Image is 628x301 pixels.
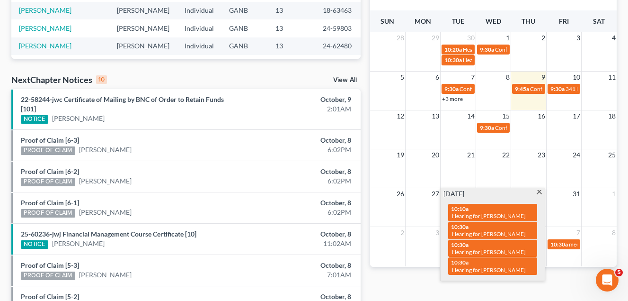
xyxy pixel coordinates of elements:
div: 6:02PM [248,145,351,155]
span: 10:30a [444,56,462,64]
span: 9:30a [444,85,459,92]
div: 6:02PM [248,208,351,217]
span: Confirmation Hearing for [PERSON_NAME] [495,124,603,131]
div: 6:02PM [248,176,351,186]
span: 10:30a [550,241,568,248]
a: [PERSON_NAME] [19,24,71,32]
td: GANB [221,19,268,37]
div: NOTICE [21,115,48,124]
a: Proof of Claim [5-3] [21,261,79,269]
div: October, 9 [248,95,351,104]
span: 6 [434,72,440,83]
span: 10:10a [451,205,469,212]
span: 10:20a [444,46,462,53]
span: 16 [537,110,546,122]
span: meeting [569,241,589,248]
a: [PERSON_NAME] [19,6,71,14]
td: GANB [221,2,268,19]
div: 2:01AM [248,104,351,114]
span: 31 [572,188,581,200]
td: Individual [177,2,221,19]
a: 22-58244-jwc Certificate of Mailing by BNC of Order to Retain Funds [101] [21,95,224,113]
td: Individual [177,55,221,73]
td: 24-62480 [315,37,361,55]
span: 10:30a [451,241,469,248]
div: October, 8 [248,198,351,208]
div: 11:02AM [248,239,351,248]
span: Confirmation Hearing for [PERSON_NAME] Reset to 11/04 [460,85,605,92]
span: 28 [396,32,405,44]
span: 4 [611,32,617,44]
span: Hearing for [PERSON_NAME] [452,266,526,274]
div: PROOF OF CLAIM [21,272,75,280]
td: 18-63463 [315,2,361,19]
span: 20 [431,149,440,161]
span: 18 [607,110,617,122]
span: 1 [505,32,511,44]
span: Sun [380,17,394,25]
span: Hearing for [PERSON_NAME] [452,230,526,237]
a: +3 more [442,95,463,102]
span: 7 [470,72,476,83]
a: [PERSON_NAME] [79,208,132,217]
span: 22 [501,149,511,161]
span: Hearing for [PERSON_NAME] Reset [463,56,551,64]
div: 7:01AM [248,270,351,280]
span: 17 [572,110,581,122]
div: 10 [96,75,107,84]
span: Hearing for [PERSON_NAME] [452,212,526,219]
td: Individual [177,37,221,55]
span: 8 [611,227,617,238]
span: 27 [431,188,440,200]
a: View All [333,77,357,83]
span: 14 [466,110,476,122]
span: 9:45a [515,85,529,92]
a: [PERSON_NAME] [19,42,71,50]
span: 5 [615,269,623,276]
td: 13 [268,37,315,55]
a: Proof of Claim [6-2] [21,167,79,175]
span: 3 [434,227,440,238]
span: 23 [537,149,546,161]
span: 13 [431,110,440,122]
span: 24 [572,149,581,161]
td: [PERSON_NAME] [109,2,177,19]
span: 11 [607,72,617,83]
td: 13 [268,2,315,19]
div: October, 8 [248,261,351,270]
span: 12 [396,110,405,122]
a: [PERSON_NAME] [79,176,132,186]
td: 22-58244 [315,55,361,73]
span: Sat [593,17,605,25]
a: [PERSON_NAME] [52,239,105,248]
span: Hearing for [PERSON_NAME] Consent order [463,46,574,53]
span: Mon [415,17,431,25]
a: [PERSON_NAME] [52,114,105,123]
div: October, 8 [248,167,351,176]
span: 8 [505,72,511,83]
a: Proof of Claim [5-2] [21,292,79,301]
td: GANB [221,55,268,73]
div: October, 8 [248,229,351,239]
span: 26 [396,188,405,200]
div: PROOF OF CLAIM [21,209,75,218]
a: [PERSON_NAME] [79,145,132,155]
span: Tue [452,17,464,25]
span: 10:30a [451,259,469,266]
td: [PERSON_NAME] [109,19,177,37]
div: NextChapter Notices [11,74,107,85]
span: 10 [572,72,581,83]
span: Fri [559,17,569,25]
span: Thu [522,17,535,25]
td: [PERSON_NAME] [109,37,177,55]
span: [DATE] [443,189,464,199]
div: October, 8 [248,136,351,145]
span: Hearing for [PERSON_NAME] [452,248,526,255]
td: 24-59803 [315,19,361,37]
span: 1 [611,188,617,200]
span: 30 [466,32,476,44]
span: 3 [575,32,581,44]
a: Proof of Claim [6-3] [21,136,79,144]
span: 10:30a [451,223,469,230]
span: 9:30a [550,85,565,92]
